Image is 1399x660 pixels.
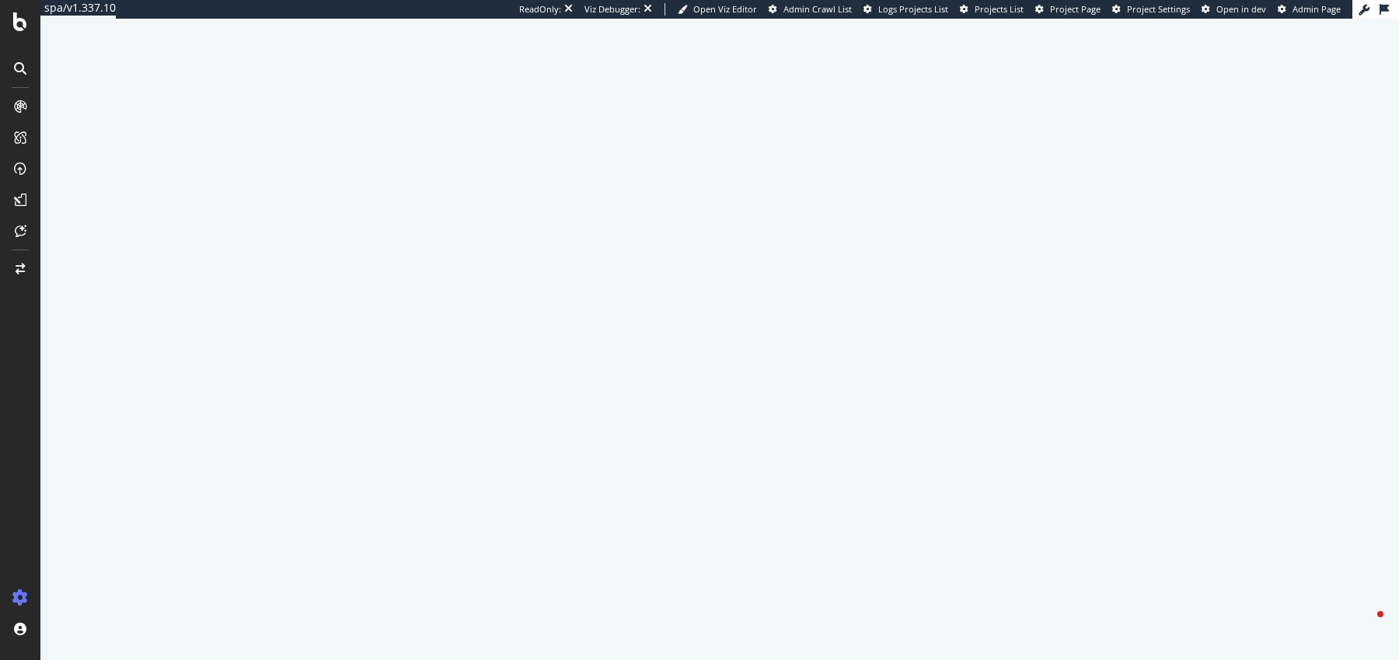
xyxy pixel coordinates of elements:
[1035,3,1101,16] a: Project Page
[1202,3,1266,16] a: Open in dev
[769,3,852,16] a: Admin Crawl List
[1112,3,1190,16] a: Project Settings
[519,3,561,16] div: ReadOnly:
[1216,3,1266,15] span: Open in dev
[960,3,1024,16] a: Projects List
[1050,3,1101,15] span: Project Page
[1127,3,1190,15] span: Project Settings
[1278,3,1341,16] a: Admin Page
[975,3,1024,15] span: Projects List
[1293,3,1341,15] span: Admin Page
[783,3,852,15] span: Admin Crawl List
[678,3,757,16] a: Open Viz Editor
[863,3,948,16] a: Logs Projects List
[878,3,948,15] span: Logs Projects List
[1346,607,1383,644] iframe: Intercom live chat
[584,3,640,16] div: Viz Debugger:
[693,3,757,15] span: Open Viz Editor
